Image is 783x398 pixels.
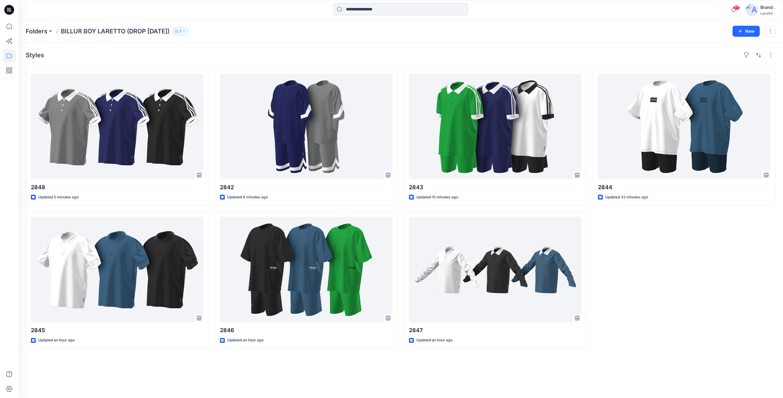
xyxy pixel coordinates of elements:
p: 2843 [409,183,581,192]
p: 1 [180,28,181,35]
p: Updated an hour ago [416,337,453,344]
p: Updated 8 minutes ago [227,194,268,201]
a: 2847 [409,217,581,322]
p: Updated 15 minutes ago [416,194,458,201]
a: Folders [26,27,47,36]
div: Laretto [760,11,775,16]
img: avatar [746,4,758,16]
p: Updated 5 minutes ago [38,194,79,201]
p: 2848 [31,183,203,192]
a: 2845 [31,217,203,322]
button: New [733,26,760,37]
p: 2847 [409,326,581,335]
p: 2844 [598,183,770,192]
a: 2848 [31,74,203,179]
p: Updated an hour ago [227,337,264,344]
a: 2842 [220,74,392,179]
p: 2846 [220,326,392,335]
button: 1 [172,27,189,36]
span: 77 [733,5,740,10]
a: 2846 [220,217,392,322]
a: 2844 [598,74,770,179]
p: Updated an hour ago [38,337,75,344]
a: 2843 [409,74,581,179]
p: 2845 [31,326,203,335]
p: BILLUR BOY LARETTO (DROP [DATE]) [61,27,169,36]
div: Brand . [760,4,775,11]
p: Updated 32 minutes ago [605,194,648,201]
h4: Styles [26,51,44,59]
p: 2842 [220,183,392,192]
